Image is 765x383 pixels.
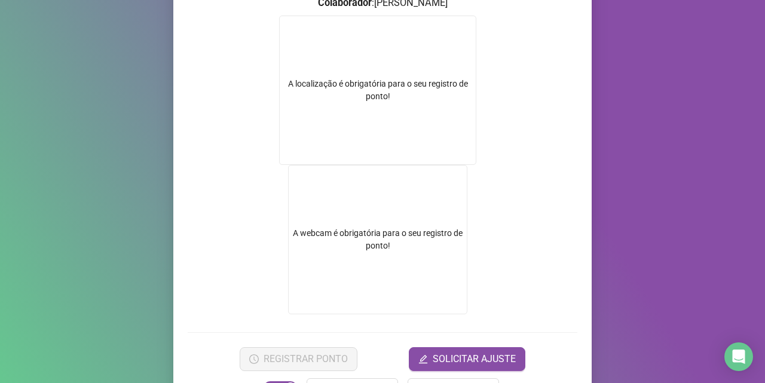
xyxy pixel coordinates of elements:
[280,78,476,103] div: A localização é obrigatória para o seu registro de ponto!
[724,342,753,371] div: Open Intercom Messenger
[288,165,467,314] div: A webcam é obrigatória para o seu registro de ponto!
[418,354,428,364] span: edit
[240,347,357,371] button: REGISTRAR PONTO
[433,352,516,366] span: SOLICITAR AJUSTE
[409,347,525,371] button: editSOLICITAR AJUSTE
